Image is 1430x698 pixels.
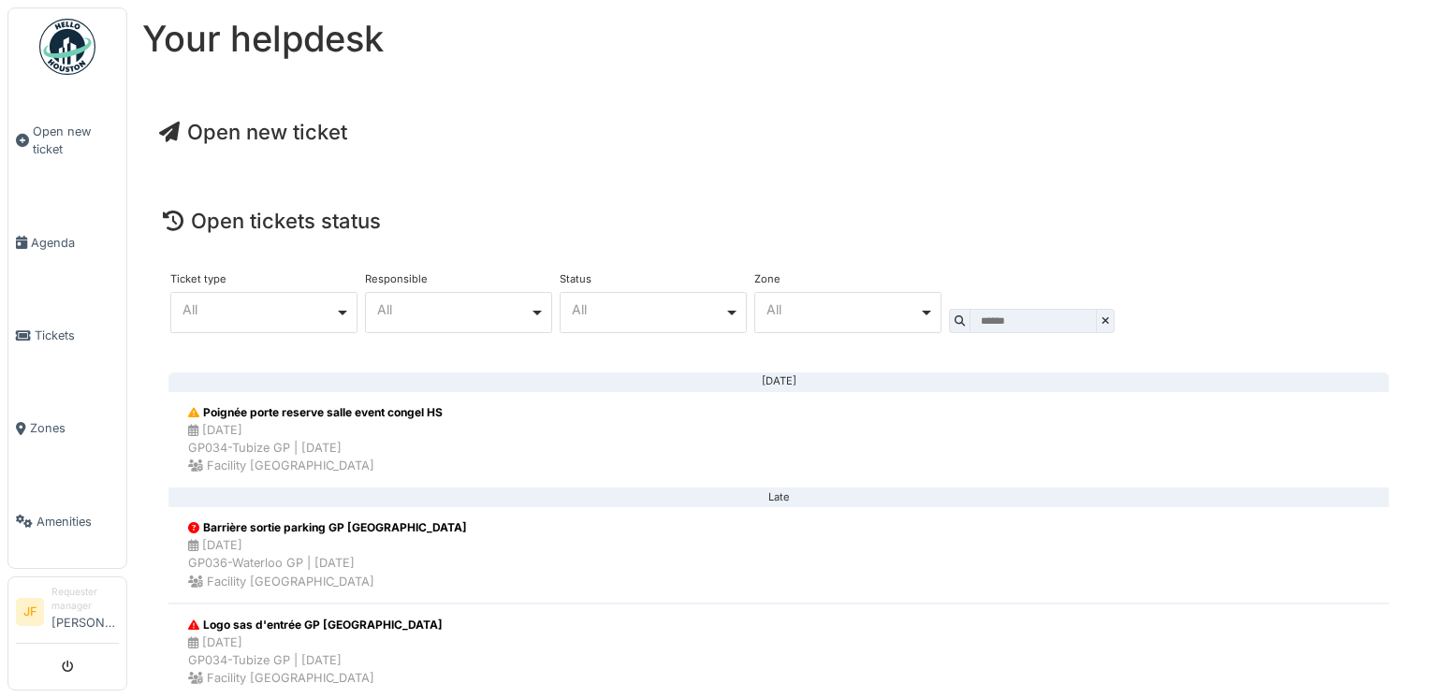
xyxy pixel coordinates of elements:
[8,475,126,568] a: Amenities
[16,598,44,626] li: JF
[188,519,467,536] div: Barrière sortie parking GP [GEOGRAPHIC_DATA]
[16,585,119,644] a: JF Requester manager[PERSON_NAME]
[188,536,467,590] div: [DATE] GP036-Waterloo GP | [DATE] Facility [GEOGRAPHIC_DATA]
[168,391,1389,488] a: Poignée porte reserve salle event congel HS [DATE]GP034-Tubize GP | [DATE] Facility [GEOGRAPHIC_D...
[8,382,126,474] a: Zones
[168,506,1389,603] a: Barrière sortie parking GP [GEOGRAPHIC_DATA] [DATE]GP036-Waterloo GP | [DATE] Facility [GEOGRAPHI...
[572,304,724,314] div: All
[51,585,119,639] li: [PERSON_NAME]
[39,19,95,75] img: Badge_color-CXgf-gQk.svg
[33,123,119,158] span: Open new ticket
[163,209,1394,233] h4: Open tickets status
[188,421,443,475] div: [DATE] GP034-Tubize GP | [DATE] Facility [GEOGRAPHIC_DATA]
[35,327,119,344] span: Tickets
[8,289,126,382] a: Tickets
[377,304,530,314] div: All
[36,513,119,531] span: Amenities
[188,633,443,688] div: [DATE] GP034-Tubize GP | [DATE] Facility [GEOGRAPHIC_DATA]
[560,274,591,284] label: Status
[159,120,347,144] a: Open new ticket
[188,617,443,633] div: Logo sas d'entrée GP [GEOGRAPHIC_DATA]
[170,274,226,284] label: Ticket type
[51,585,119,614] div: Requester manager
[188,404,443,421] div: Poignée porte reserve salle event congel HS
[8,85,126,196] a: Open new ticket
[183,497,1374,499] div: Late
[31,234,119,252] span: Agenda
[754,274,781,284] label: Zone
[365,274,428,284] label: Responsible
[182,304,335,314] div: All
[30,419,119,437] span: Zones
[766,304,919,314] div: All
[183,381,1374,383] div: [DATE]
[8,196,126,289] a: Agenda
